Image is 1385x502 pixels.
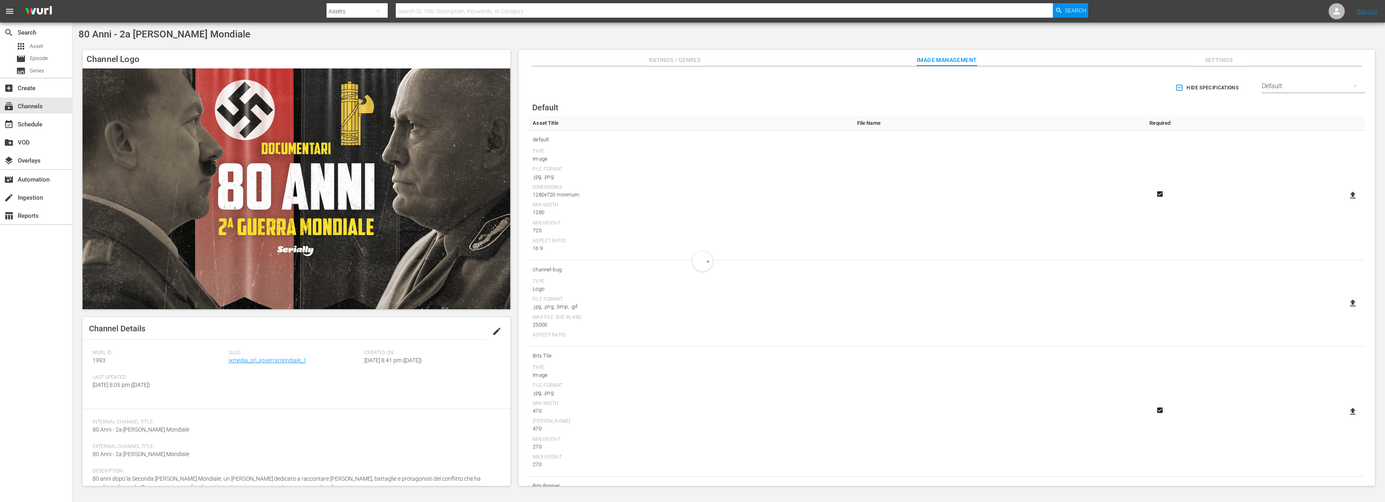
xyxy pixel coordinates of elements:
div: Aspect Ratio [533,238,849,244]
div: Dimensions [533,184,849,191]
span: menu [5,6,14,16]
span: 80 Anni - 2a [PERSON_NAME] Mondiale [93,426,189,433]
span: Reports [4,211,14,221]
span: Internal Channel Title: [93,419,496,426]
div: 470 [533,407,849,415]
span: Bits Banner [533,481,849,491]
span: Slug: [229,350,361,356]
span: Series [16,66,26,76]
div: 1280x720 minimum [533,191,849,199]
span: Asset [30,42,43,50]
div: Max File Size In Kbs [533,314,849,321]
th: File Name [853,116,1126,130]
button: Search [1053,3,1088,18]
span: Episode [16,54,26,64]
div: 720 [533,227,849,235]
span: Episode [30,54,48,62]
a: ixmedia_srl_iiguerramondiale_1 [229,357,306,364]
div: 1280 [533,209,849,217]
span: Ingestion [4,193,14,202]
div: 270 [533,443,849,451]
div: Min Height [533,220,849,227]
div: .jpg, .png, .bmp, .gif [533,303,849,311]
div: File Format [533,166,849,173]
span: External Channel Title: [93,444,496,450]
span: Image Management [917,55,977,65]
div: Image [533,155,849,163]
span: Series [30,67,44,75]
span: Hide Specifications [1177,84,1238,92]
div: Image [533,371,849,379]
span: 80 Anni - 2a [PERSON_NAME] Mondiale [93,451,189,457]
div: File Format [533,382,849,389]
span: Ratings / Genres [645,55,705,65]
span: Channel Details [89,324,145,333]
button: edit [487,322,506,341]
div: 16:9 [533,244,849,252]
span: Bits Tile [533,351,849,361]
svg: Required [1155,190,1165,198]
span: 1993 [93,357,105,364]
span: 80 anni dopo la Seconda [PERSON_NAME] Mondiale, un [PERSON_NAME] dedicato a raccontare [PERSON_NA... [93,475,481,490]
div: [PERSON_NAME] [533,418,849,425]
div: Type [533,149,849,155]
div: Type [533,279,849,285]
div: 25000 [533,321,849,329]
span: Overlays [4,156,14,165]
svg: Required [1155,407,1165,414]
div: Aspect Ratio [533,332,849,339]
span: Description: [93,468,496,475]
div: 270 [533,461,849,469]
span: Search [4,28,14,37]
a: Sign Out [1356,8,1377,14]
th: Asset Title [529,116,853,130]
div: File Format [533,296,849,303]
span: edit [492,326,502,336]
div: Max Height [533,454,849,461]
span: [DATE] 8:41 pm ([DATE]) [364,357,422,364]
img: 80 Anni - 2a Guerra Mondiale [83,68,511,309]
div: .jpg, .png [533,389,849,397]
span: Wurl ID: [93,350,225,356]
div: Min Width [533,401,849,407]
div: 470 [533,425,849,433]
span: VOD [4,138,14,147]
span: channel-bug [533,264,849,275]
button: Hide Specifications [1174,76,1242,99]
span: [DATE] 8:05 pm ([DATE]) [93,382,150,388]
span: Default [532,103,558,112]
div: Min Height [533,436,849,443]
div: Type [533,365,849,371]
div: Logo [533,285,849,293]
div: .jpg, .png [533,173,849,181]
span: Create [4,83,14,93]
h4: Channel Logo [83,50,511,68]
span: default [533,134,849,145]
span: Asset [16,41,26,51]
span: Last Updated: [93,374,225,381]
span: Schedule [4,120,14,129]
div: Default [1262,75,1365,97]
span: Created On: [364,350,496,356]
span: 80 Anni - 2a [PERSON_NAME] Mondiale [79,29,250,40]
div: Min Width [533,202,849,209]
span: Settings [1189,55,1249,65]
span: Search [1065,3,1086,18]
span: Automation [4,175,14,184]
th: Required [1126,116,1195,130]
img: ans4CAIJ8jUAAAAAAAAAAAAAAAAAAAAAAAAgQb4GAAAAAAAAAAAAAAAAAAAAAAAAJMjXAAAAAAAAAAAAAAAAAAAAAAAAgAT5G... [19,2,58,21]
span: Channels [4,101,14,111]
